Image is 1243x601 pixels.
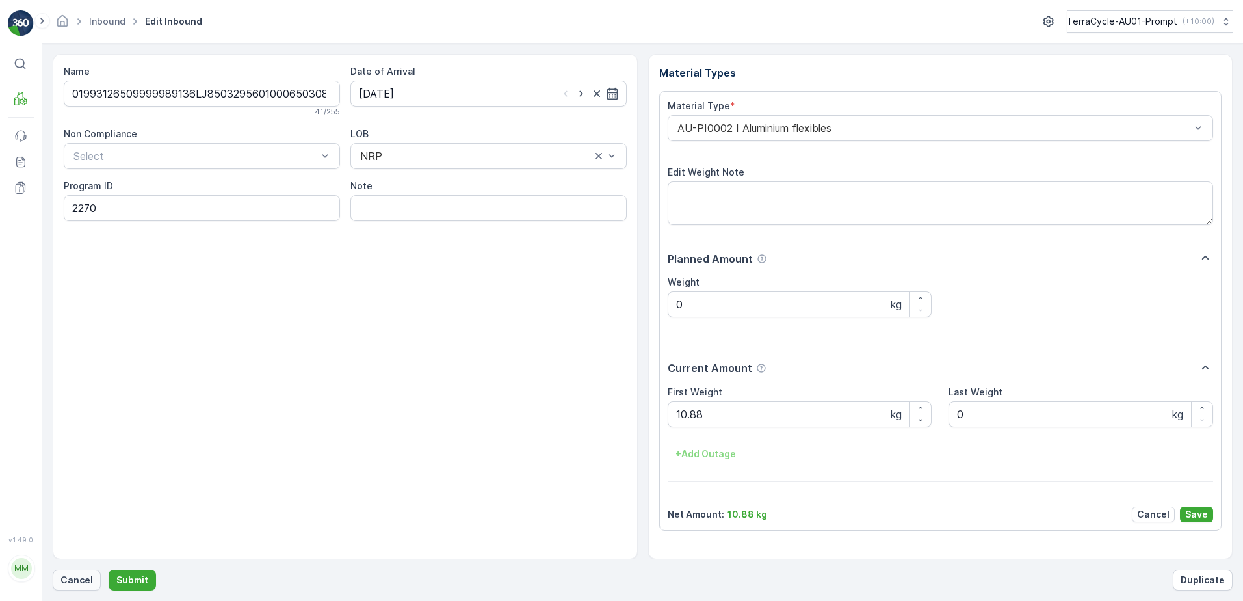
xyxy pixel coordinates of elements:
[89,16,125,27] a: Inbound
[11,558,32,579] div: MM
[1173,570,1233,591] button: Duplicate
[659,65,1222,81] p: Material Types
[1180,507,1213,522] button: Save
[891,297,902,312] p: kg
[668,360,752,376] p: Current Amount
[727,508,767,521] p: 10.88 kg
[350,180,373,191] label: Note
[675,447,736,461] p: + Add Outage
[1137,508,1170,521] p: Cancel
[949,386,1002,397] label: Last Weight
[668,167,744,178] label: Edit Weight Note
[668,386,722,397] label: First Weight
[668,444,744,464] button: +Add Outage
[60,574,93,587] p: Cancel
[1132,507,1175,522] button: Cancel
[109,570,156,591] button: Submit
[1185,508,1208,521] p: Save
[64,180,113,191] label: Program ID
[8,536,34,544] span: v 1.49.0
[891,407,902,422] p: kg
[1172,407,1183,422] p: kg
[64,128,137,139] label: Non Compliance
[55,19,70,30] a: Homepage
[8,546,34,591] button: MM
[350,81,627,107] input: dd/mm/yyyy
[1183,16,1214,27] p: ( +10:00 )
[757,254,767,264] div: Help Tooltip Icon
[1181,574,1225,587] p: Duplicate
[668,508,724,521] p: Net Amount :
[116,574,148,587] p: Submit
[142,15,205,28] span: Edit Inbound
[668,100,730,111] label: Material Type
[1067,10,1233,33] button: TerraCycle-AU01-Prompt(+10:00)
[53,570,101,591] button: Cancel
[315,107,340,117] p: 41 / 255
[350,66,415,77] label: Date of Arrival
[8,10,34,36] img: logo
[64,66,90,77] label: Name
[73,148,317,164] p: Select
[1067,15,1177,28] p: TerraCycle-AU01-Prompt
[668,276,700,287] label: Weight
[350,128,369,139] label: LOB
[756,363,766,373] div: Help Tooltip Icon
[668,251,753,267] p: Planned Amount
